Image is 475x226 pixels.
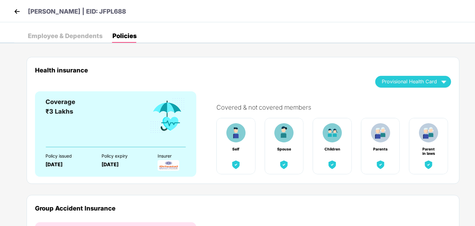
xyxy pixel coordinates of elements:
img: InsurerLogo [158,160,179,171]
div: Health insurance [35,67,366,74]
div: Spouse [276,147,292,151]
img: benefitCardImg [323,123,342,142]
img: benefitCardImg [274,123,294,142]
img: benefitCardImg [423,159,434,170]
span: ₹3 Lakhs [46,108,73,115]
img: benefitCardImg [226,123,246,142]
button: Provisional Health Card [375,76,451,88]
img: benefitCardImg [230,159,242,170]
div: Coverage [46,97,75,107]
div: Employee & Dependents [28,33,102,39]
img: benefitCardImg [375,159,386,170]
div: Children [324,147,340,151]
div: Covered & not covered members [216,104,457,111]
img: benefitCardImg [278,159,290,170]
div: Self [228,147,244,151]
div: Policy issued [46,154,91,159]
div: Policies [112,33,137,39]
img: back [12,7,22,16]
img: benefitCardImg [419,123,438,142]
div: Group Accident Insurance [35,205,451,212]
div: Policy expiry [102,154,147,159]
p: [PERSON_NAME] | EID: JFPL688 [28,7,126,16]
img: benefitCardImg [371,123,390,142]
div: [DATE] [102,162,147,167]
span: Provisional Health Card [382,80,437,83]
img: benefitCardImg [327,159,338,170]
div: Parents [373,147,389,151]
img: wAAAAASUVORK5CYII= [438,76,449,87]
div: Insurer [158,154,203,159]
img: benefitCardImg [149,97,186,134]
div: [DATE] [46,162,91,167]
div: Parent in laws [421,147,437,151]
